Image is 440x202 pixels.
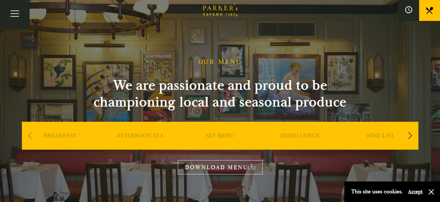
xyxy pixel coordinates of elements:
div: 1 / 9 [22,122,98,171]
h1: OUR MENU [198,58,242,66]
div: 3 / 9 [182,122,258,171]
div: Previous slide [25,128,35,143]
a: WINE LIST [366,132,394,160]
div: 4 / 9 [262,122,338,171]
h2: We are passionate and proud to be championing local and seasonal produce [81,77,359,111]
button: Accept [408,188,423,195]
p: This site uses cookies. [351,187,403,197]
div: 5 / 9 [342,122,418,171]
a: [DATE] LUNCH [280,132,320,160]
div: Next slide [406,128,415,143]
a: DOWNLOAD MENU [178,160,263,174]
div: 2 / 9 [102,122,178,171]
a: BREAKFAST [43,132,77,160]
a: SET MENU [206,132,234,160]
a: AFTERNOON TEA [117,132,164,160]
button: Close and accept [428,188,435,195]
